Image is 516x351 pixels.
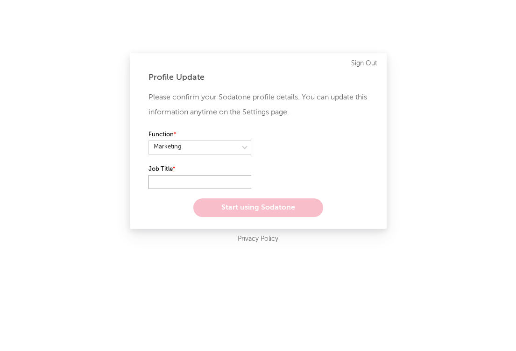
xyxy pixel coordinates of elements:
p: Please confirm your Sodatone profile details. You can update this information anytime on the Sett... [148,90,368,120]
a: Privacy Policy [238,233,278,245]
a: Sign Out [351,58,377,69]
label: Function [148,129,251,140]
label: Job Title [148,164,251,175]
button: Start using Sodatone [193,198,323,217]
div: Profile Update [148,72,368,83]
